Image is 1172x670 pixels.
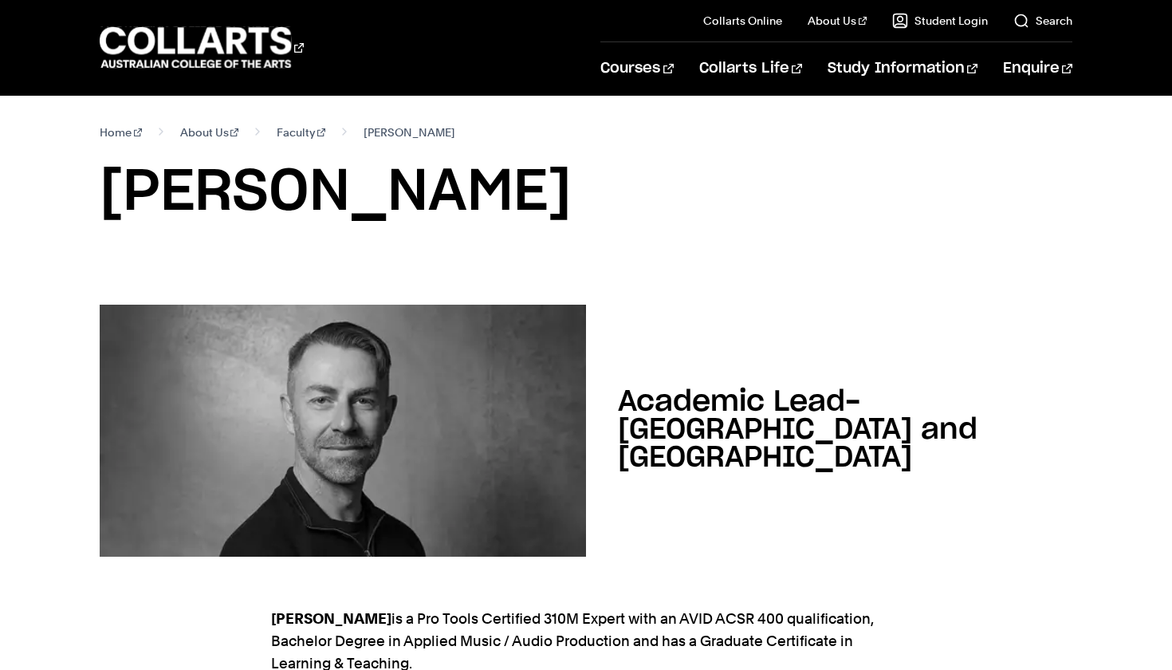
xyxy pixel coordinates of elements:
[1003,42,1072,95] a: Enquire
[828,42,977,95] a: Study Information
[100,25,304,70] div: Go to homepage
[100,121,142,144] a: Home
[892,13,988,29] a: Student Login
[703,13,782,29] a: Collarts Online
[699,42,802,95] a: Collarts Life
[808,13,867,29] a: About Us
[1013,13,1072,29] a: Search
[100,156,1072,228] h1: [PERSON_NAME]
[618,388,977,472] h2: Academic Lead- [GEOGRAPHIC_DATA] and [GEOGRAPHIC_DATA]
[364,121,455,144] span: [PERSON_NAME]
[180,121,239,144] a: About Us
[271,610,391,627] strong: [PERSON_NAME]
[277,121,325,144] a: Faculty
[600,42,673,95] a: Courses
